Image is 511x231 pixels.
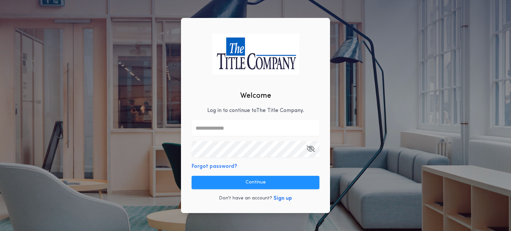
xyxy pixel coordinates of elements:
p: Don't have an account? [219,195,272,202]
p: Log in to continue to The Title Company . [207,107,304,115]
button: Forgot password? [192,163,237,171]
h2: Welcome [240,90,271,101]
img: logo [212,34,299,74]
button: Continue [192,176,319,189]
button: Sign up [273,194,292,202]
